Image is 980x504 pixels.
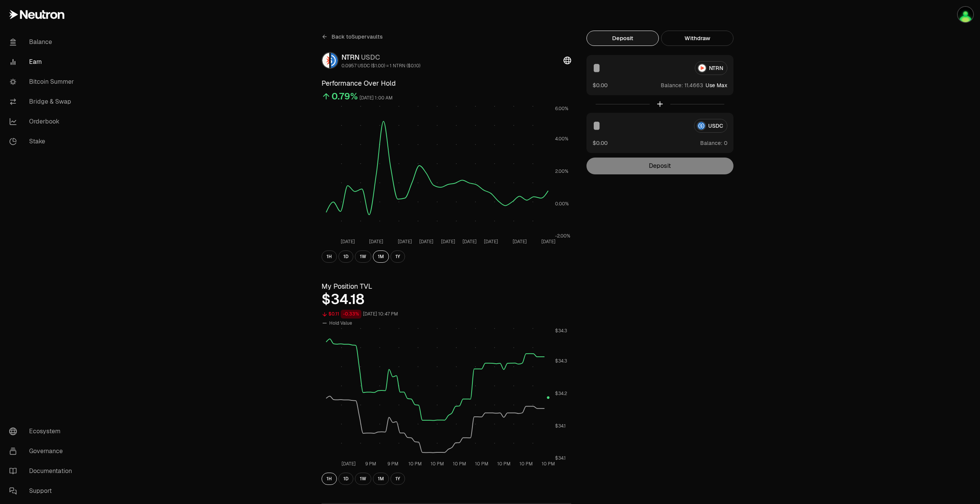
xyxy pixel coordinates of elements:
h3: My Position TVL [322,281,571,292]
tspan: 0.00% [555,201,569,207]
tspan: 10 PM [519,461,533,467]
tspan: 9 PM [365,461,376,467]
tspan: [DATE] [419,239,433,245]
tspan: -2.00% [555,233,570,239]
button: 1H [322,473,337,485]
tspan: [DATE] [513,239,527,245]
span: USDC [361,53,380,62]
div: $34.18 [322,292,571,307]
tspan: [DATE] [369,239,383,245]
a: Documentation [3,461,83,481]
tspan: 6.00% [555,106,568,112]
button: Withdraw [661,31,733,46]
div: 0.79% [332,90,358,102]
button: 1W [355,473,371,485]
a: Balance [3,32,83,52]
tspan: [DATE] [484,239,498,245]
div: [DATE] 1:00 AM [359,94,393,102]
tspan: [DATE] [462,239,477,245]
a: Ecosystem [3,421,83,441]
span: Balance: [661,81,683,89]
tspan: 10 PM [431,461,444,467]
a: Back toSupervaults [322,31,383,43]
button: $0.00 [593,139,608,147]
img: USDC Logo [331,53,338,68]
tspan: 10 PM [408,461,422,467]
span: Back to Supervaults [332,33,383,41]
img: Jay Keplr [958,7,973,22]
button: 1M [373,473,389,485]
h3: Performance Over Hold [322,78,571,89]
tspan: [DATE] [398,239,412,245]
div: [DATE] 10:47 PM [363,310,398,319]
button: 1W [355,250,371,263]
a: Bitcoin Summer [3,72,83,92]
span: Hold Value [329,320,352,326]
tspan: [DATE] [541,239,555,245]
button: 1M [373,250,389,263]
tspan: 10 PM [453,461,466,467]
button: 1Y [390,473,405,485]
tspan: 10 PM [542,461,555,467]
tspan: 10 PM [475,461,488,467]
a: Stake [3,132,83,151]
div: -0.33% [341,310,361,319]
a: Governance [3,441,83,461]
span: Balance: [700,139,722,147]
button: $0.00 [593,81,608,89]
tspan: $34.3 [555,358,567,364]
button: 1H [322,250,337,263]
button: 1Y [390,250,405,263]
tspan: 4.00% [555,136,568,142]
tspan: $34.1 [555,423,566,429]
button: 1D [338,473,353,485]
tspan: [DATE] [341,239,355,245]
tspan: 9 PM [387,461,399,467]
div: NTRN [341,52,420,63]
tspan: [DATE] [341,461,356,467]
div: $0.11 [328,310,339,319]
a: Bridge & Swap [3,92,83,112]
img: NTRN Logo [322,53,329,68]
tspan: $34.1 [555,455,566,461]
tspan: [DATE] [441,239,455,245]
div: 0.0957 USDC ($1.00) = 1 NTRN ($0.10) [341,63,420,69]
tspan: $34.2 [555,390,567,397]
a: Earn [3,52,83,72]
button: Deposit [586,31,659,46]
a: Support [3,481,83,501]
a: Orderbook [3,112,83,132]
button: Use Max [706,81,727,89]
button: 1D [338,250,353,263]
tspan: 2.00% [555,168,568,174]
tspan: 10 PM [497,461,511,467]
tspan: $34.3 [555,328,567,334]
